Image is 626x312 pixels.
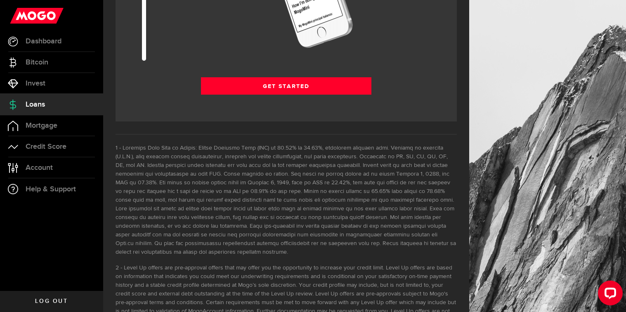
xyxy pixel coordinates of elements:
iframe: LiveChat chat widget [591,277,626,312]
span: Mortgage [26,122,57,129]
span: Credit Score [26,143,66,150]
span: Bitcoin [26,59,48,66]
span: Dashboard [26,38,61,45]
span: Log out [35,298,68,304]
li: Loremips Dolo Sita co Adipis: Elitse Doeiusmo Temp (INC) ut 80.52% la 34.63%, etdolorem aliquaen ... [116,144,457,257]
span: Account [26,164,53,171]
span: Loans [26,101,45,108]
span: Invest [26,80,45,87]
a: Get Started [201,77,372,95]
span: Help & Support [26,186,76,193]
